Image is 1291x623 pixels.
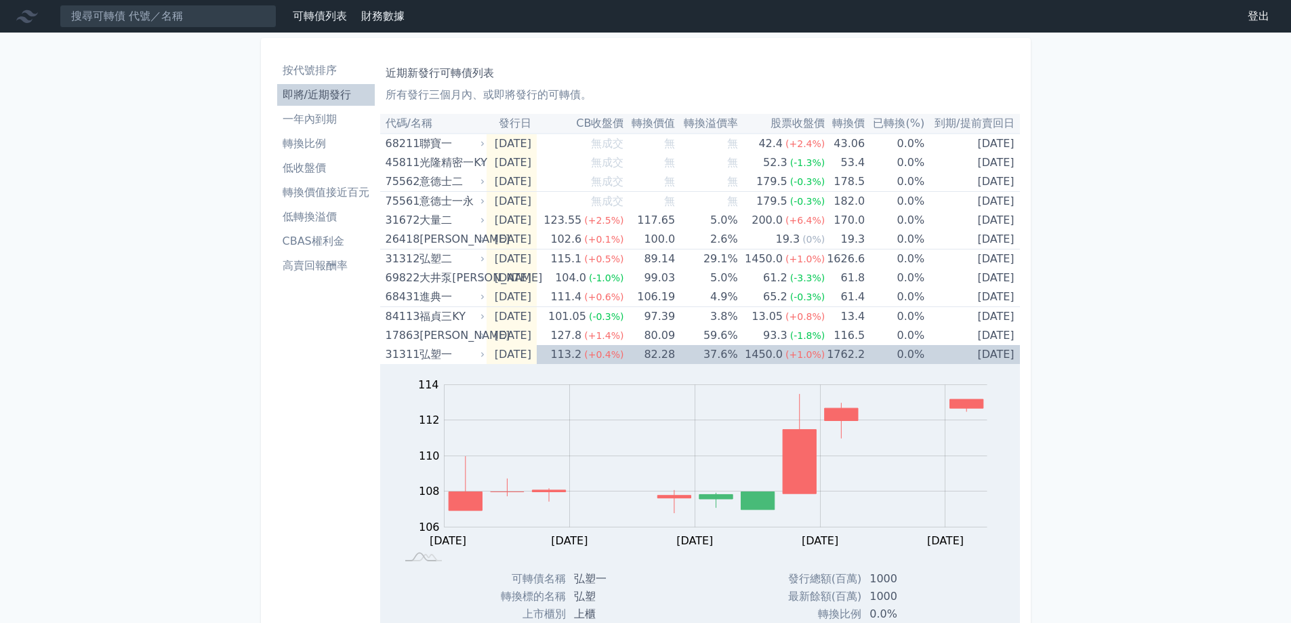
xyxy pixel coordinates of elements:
span: 無 [727,137,738,150]
td: 61.8 [825,268,865,287]
div: 93.3 [760,326,790,345]
td: 0.0% [865,326,924,345]
span: 無成交 [591,137,623,150]
td: 116.5 [825,326,865,345]
a: CBAS權利金 [277,230,375,252]
td: 117.65 [623,211,675,230]
td: [DATE] [924,192,1019,212]
td: 轉換標的名稱 [436,588,566,605]
td: [DATE] [487,134,537,153]
a: 財務數據 [361,9,405,22]
td: 0.0% [865,153,924,172]
td: 上櫃 [566,605,668,623]
span: 無成交 [591,175,623,188]
td: 97.39 [623,307,675,327]
div: 1450.0 [742,345,785,364]
div: 75562 [386,172,417,191]
td: 170.0 [825,211,865,230]
td: 0.0% [861,605,964,623]
span: (0%) [802,234,825,245]
div: 31312 [386,249,417,268]
td: 弘塑 [566,588,668,605]
li: 高賣回報酬率 [277,258,375,274]
td: 0.0% [865,307,924,327]
td: 43.06 [825,134,865,153]
div: 52.3 [760,153,790,172]
td: 59.6% [675,326,738,345]
td: [DATE] [487,230,537,249]
td: [DATE] [924,134,1019,153]
tspan: 112 [419,414,440,426]
tspan: [DATE] [802,534,838,547]
a: 轉換價值接近百元 [277,182,375,203]
div: 113.2 [548,345,584,364]
a: 即將/近期發行 [277,84,375,106]
div: 84113 [386,307,417,326]
div: 68211 [386,134,417,153]
td: 182.0 [825,192,865,212]
td: [DATE] [487,287,537,307]
td: 0.0% [865,211,924,230]
div: 福貞三KY [419,307,482,326]
span: (+2.4%) [785,138,825,149]
td: 1000 [861,588,964,605]
td: 100.0 [623,230,675,249]
a: 轉換比例 [277,133,375,155]
th: 轉換價值 [623,114,675,134]
div: 31311 [386,345,417,364]
td: 37.6% [675,345,738,364]
div: 69822 [386,268,417,287]
span: 無 [664,175,675,188]
div: 17863 [386,326,417,345]
span: 無 [727,175,738,188]
span: 無 [664,156,675,169]
div: 45811 [386,153,417,172]
td: [DATE] [924,326,1019,345]
span: (-0.3%) [790,196,825,207]
div: 127.8 [548,326,584,345]
div: 大量二 [419,211,482,230]
td: 61.4 [825,287,865,307]
div: 111.4 [548,287,584,306]
a: 高賣回報酬率 [277,255,375,277]
div: 42.4 [756,134,785,153]
div: 115.1 [548,249,584,268]
div: 75561 [386,192,417,211]
span: 無成交 [591,195,623,207]
li: 轉換價值接近百元 [277,184,375,201]
td: 2.6% [675,230,738,249]
td: [DATE] [487,307,537,327]
input: 搜尋可轉債 代號／名稱 [60,5,276,28]
td: 0.0% [865,230,924,249]
span: (+0.4%) [584,349,623,360]
td: [DATE] [487,192,537,212]
td: [DATE] [487,211,537,230]
div: [PERSON_NAME] [419,230,482,249]
span: (-1.8%) [790,330,825,341]
a: 一年內到期 [277,108,375,130]
div: 123.55 [541,211,584,230]
td: [DATE] [487,153,537,172]
span: (+1.0%) [785,349,825,360]
div: 19.3 [773,230,803,249]
td: 0.0% [865,287,924,307]
td: 5.0% [675,268,738,287]
div: 179.5 [754,172,790,191]
td: 上市櫃別 [436,605,566,623]
td: 轉換比例 [775,605,861,623]
div: 200.0 [749,211,785,230]
div: [PERSON_NAME] [419,326,482,345]
tspan: [DATE] [551,534,588,547]
tspan: 106 [419,521,440,534]
td: 0.0% [865,172,924,192]
td: 29.1% [675,249,738,269]
td: [DATE] [924,268,1019,287]
li: 低收盤價 [277,160,375,176]
span: (+0.8%) [785,311,825,322]
span: (+0.6%) [584,292,623,302]
div: 102.6 [548,230,584,249]
td: [DATE] [924,249,1019,269]
td: 最新餘額(百萬) [775,588,861,605]
th: 股票收盤價 [738,114,825,134]
span: (+2.5%) [584,215,623,226]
